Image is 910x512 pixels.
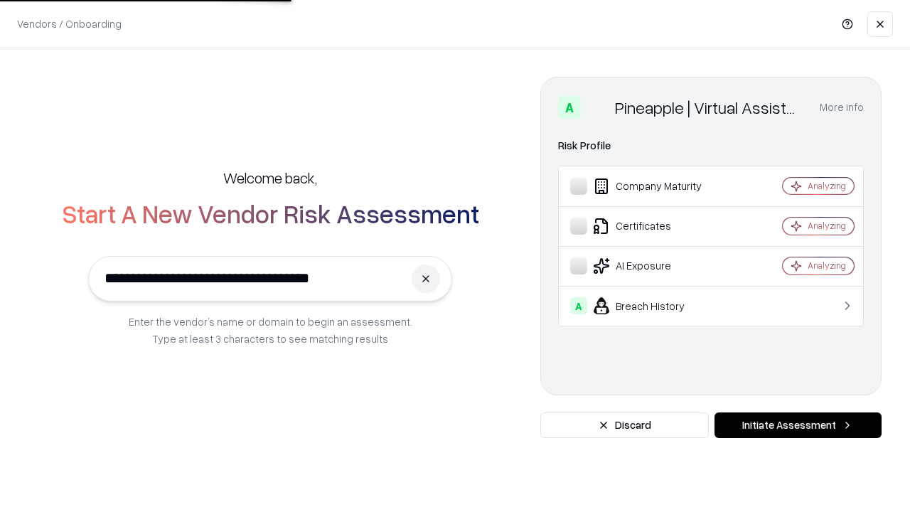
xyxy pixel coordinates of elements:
[808,260,846,272] div: Analyzing
[587,96,609,119] img: Pineapple | Virtual Assistant Agency
[540,412,709,438] button: Discard
[808,220,846,232] div: Analyzing
[570,218,740,235] div: Certificates
[808,180,846,192] div: Analyzing
[570,297,740,314] div: Breach History
[615,96,803,119] div: Pineapple | Virtual Assistant Agency
[570,257,740,274] div: AI Exposure
[570,297,587,314] div: A
[820,95,864,120] button: More info
[62,199,479,228] h2: Start A New Vendor Risk Assessment
[223,168,317,188] h5: Welcome back,
[570,178,740,195] div: Company Maturity
[714,412,882,438] button: Initiate Assessment
[558,96,581,119] div: A
[558,137,864,154] div: Risk Profile
[129,313,412,347] p: Enter the vendor’s name or domain to begin an assessment. Type at least 3 characters to see match...
[17,16,122,31] p: Vendors / Onboarding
